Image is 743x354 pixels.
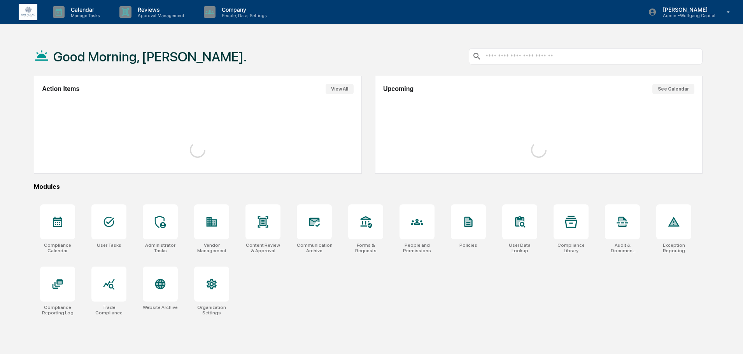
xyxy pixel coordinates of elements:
[652,84,694,94] button: See Calendar
[19,4,37,21] img: logo
[459,242,477,248] div: Policies
[143,242,178,253] div: Administrator Tasks
[657,6,715,13] p: [PERSON_NAME]
[40,305,75,316] div: Compliance Reporting Log
[91,305,126,316] div: Trade Compliance
[245,242,280,253] div: Content Review & Approval
[502,242,537,253] div: User Data Lookup
[53,49,247,65] h1: Good Morning, [PERSON_NAME].
[383,85,414,92] h2: Upcoming
[656,242,691,253] div: Exception Reporting
[297,242,332,253] div: Communications Archive
[131,6,188,13] p: Reviews
[657,13,715,18] p: Admin • Wolfgang Capital
[194,305,229,316] div: Organization Settings
[65,6,104,13] p: Calendar
[216,13,271,18] p: People, Data, Settings
[216,6,271,13] p: Company
[34,183,703,190] div: Modules
[400,242,435,253] div: People and Permissions
[65,13,104,18] p: Manage Tasks
[348,242,383,253] div: Forms & Requests
[40,242,75,253] div: Compliance Calendar
[131,13,188,18] p: Approval Management
[326,84,354,94] button: View All
[42,85,79,92] h2: Action Items
[554,242,589,253] div: Compliance Library
[143,305,178,310] div: Website Archive
[97,242,121,248] div: User Tasks
[194,242,229,253] div: Vendor Management
[605,242,640,253] div: Audit & Document Logs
